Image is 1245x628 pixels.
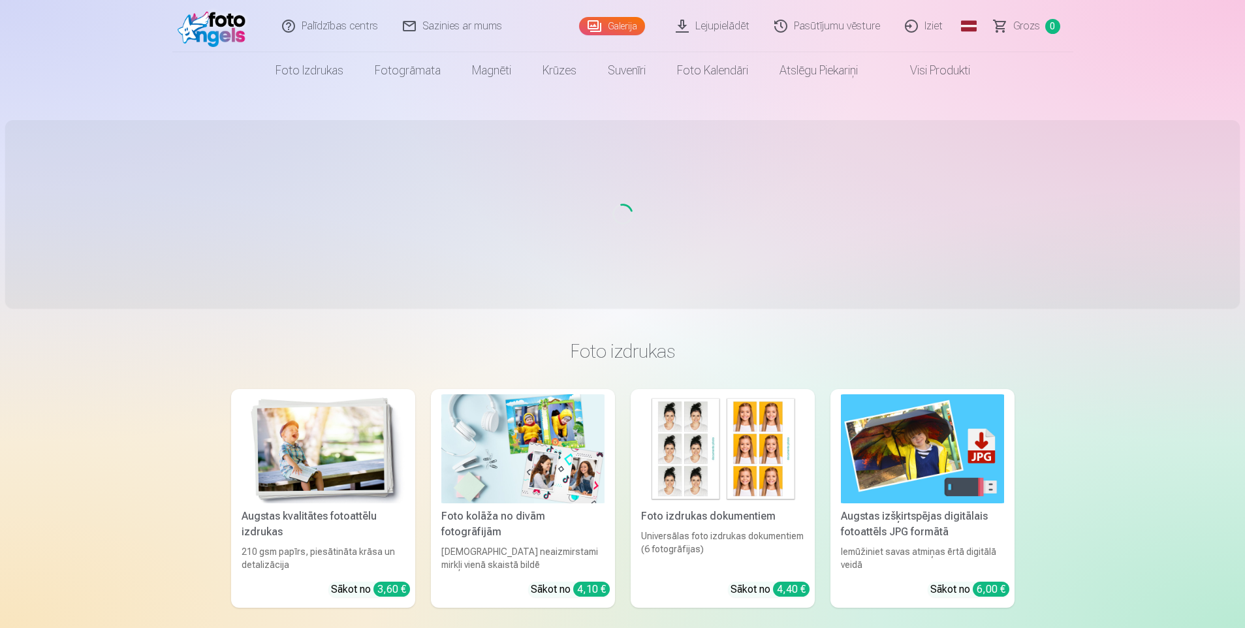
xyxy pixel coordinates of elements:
[579,17,645,35] a: Galerija
[773,582,810,597] div: 4,40 €
[531,582,610,597] div: Sākot no
[436,545,610,571] div: [DEMOGRAPHIC_DATA] neaizmirstami mirkļi vienā skaistā bildē
[373,582,410,597] div: 3,60 €
[231,389,415,608] a: Augstas kvalitātes fotoattēlu izdrukasAugstas kvalitātes fotoattēlu izdrukas210 gsm papīrs, piesā...
[874,52,986,89] a: Visi produkti
[930,582,1009,597] div: Sākot no
[764,52,874,89] a: Atslēgu piekariņi
[1013,18,1040,34] span: Grozs
[973,582,1009,597] div: 6,00 €
[260,52,359,89] a: Foto izdrukas
[441,394,605,503] img: Foto kolāža no divām fotogrāfijām
[636,509,810,524] div: Foto izdrukas dokumentiem
[436,509,610,540] div: Foto kolāža no divām fotogrāfijām
[456,52,527,89] a: Magnēti
[661,52,764,89] a: Foto kalendāri
[830,389,1015,608] a: Augstas izšķirtspējas digitālais fotoattēls JPG formātāAugstas izšķirtspējas digitālais fotoattēl...
[242,339,1004,363] h3: Foto izdrukas
[836,545,1009,571] div: Iemūžiniet savas atmiņas ērtā digitālā veidā
[731,582,810,597] div: Sākot no
[236,545,410,571] div: 210 gsm papīrs, piesātināta krāsa un detalizācija
[573,582,610,597] div: 4,10 €
[636,529,810,571] div: Universālas foto izdrukas dokumentiem (6 fotogrāfijas)
[836,509,1009,540] div: Augstas izšķirtspējas digitālais fotoattēls JPG formātā
[841,394,1004,503] img: Augstas izšķirtspējas digitālais fotoattēls JPG formātā
[236,509,410,540] div: Augstas kvalitātes fotoattēlu izdrukas
[527,52,592,89] a: Krūzes
[242,394,405,503] img: Augstas kvalitātes fotoattēlu izdrukas
[641,394,804,503] img: Foto izdrukas dokumentiem
[331,582,410,597] div: Sākot no
[178,5,253,47] img: /fa1
[592,52,661,89] a: Suvenīri
[359,52,456,89] a: Fotogrāmata
[631,389,815,608] a: Foto izdrukas dokumentiemFoto izdrukas dokumentiemUniversālas foto izdrukas dokumentiem (6 fotogr...
[1045,19,1060,34] span: 0
[431,389,615,608] a: Foto kolāža no divām fotogrāfijāmFoto kolāža no divām fotogrāfijām[DEMOGRAPHIC_DATA] neaizmirstam...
